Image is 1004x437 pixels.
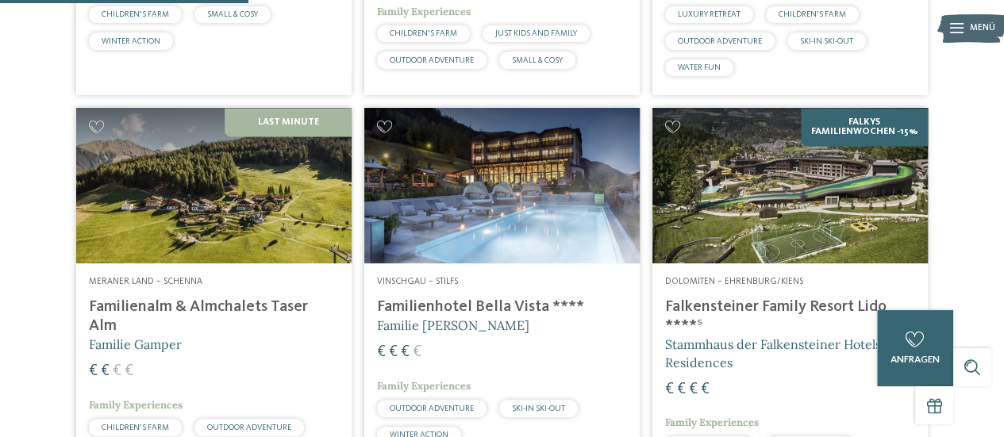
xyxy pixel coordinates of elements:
[665,416,759,429] span: Family Experiences
[377,379,471,393] span: Family Experiences
[652,108,928,263] img: Familienhotels gesucht? Hier findet ihr die besten!
[89,277,202,286] span: Meraner Land – Schenna
[89,336,182,352] span: Familie Gamper
[377,297,627,316] h4: Familienhotel Bella Vista ****
[678,37,762,45] span: OUTDOOR ADVENTURE
[364,108,640,263] img: Familienhotels gesucht? Hier findet ihr die besten!
[678,10,740,18] span: LUXURY RETREAT
[891,355,940,365] span: anfragen
[377,317,529,333] span: Familie [PERSON_NAME]
[113,363,121,379] span: €
[377,5,471,18] span: Family Experiences
[677,381,686,397] span: €
[377,277,458,286] span: Vinschgau – Stilfs
[678,63,721,71] span: WATER FUN
[877,310,953,386] a: anfragen
[377,344,386,360] span: €
[512,56,563,64] span: SMALL & COSY
[76,108,352,263] img: Familienhotels gesucht? Hier findet ihr die besten!
[102,10,169,18] span: CHILDREN’S FARM
[401,344,410,360] span: €
[89,363,98,379] span: €
[495,29,577,37] span: JUST KIDS AND FAMILY
[800,37,853,45] span: SKI-IN SKI-OUT
[665,336,893,370] span: Stammhaus der Falkensteiner Hotels & Residences
[665,297,915,335] h4: Falkensteiner Family Resort Lido ****ˢ
[389,344,398,360] span: €
[665,381,674,397] span: €
[512,404,565,412] span: SKI-IN SKI-OUT
[89,297,339,335] h4: Familienalm & Almchalets Taser Alm
[125,363,133,379] span: €
[701,381,710,397] span: €
[101,363,110,379] span: €
[689,381,698,397] span: €
[390,404,474,412] span: OUTDOOR ADVENTURE
[207,424,291,431] span: OUTDOOR ADVENTURE
[779,10,846,18] span: CHILDREN’S FARM
[102,424,169,431] span: CHILDREN’S FARM
[413,344,421,360] span: €
[390,56,474,64] span: OUTDOOR ADVENTURE
[89,398,183,412] span: Family Experiences
[102,37,160,45] span: WINTER ACTION
[207,10,258,18] span: SMALL & COSY
[665,277,803,286] span: Dolomiten – Ehrenburg/Kiens
[390,29,457,37] span: CHILDREN’S FARM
